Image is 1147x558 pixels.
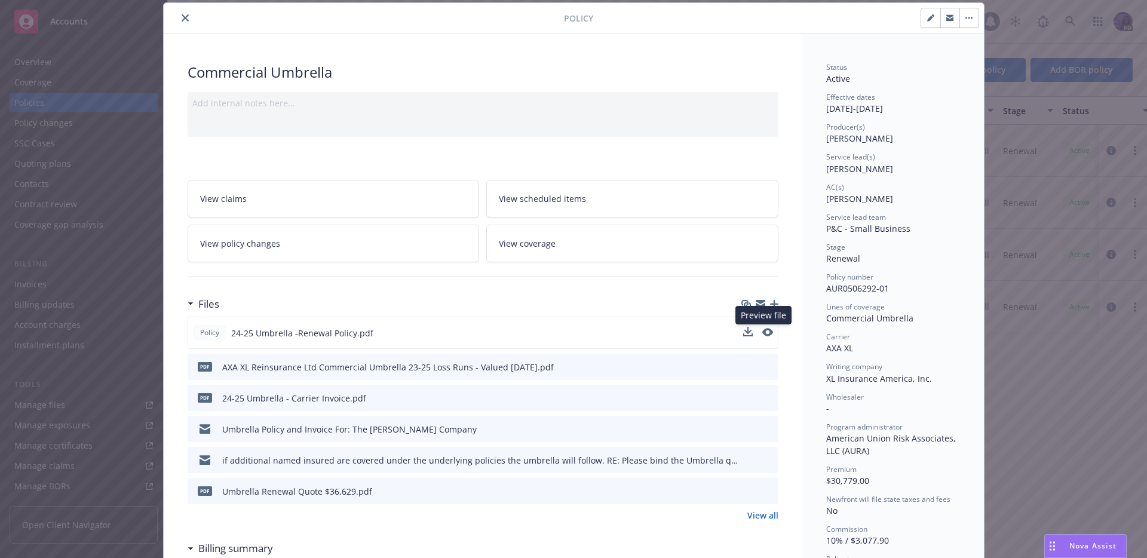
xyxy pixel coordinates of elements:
div: Add internal notes here... [192,97,774,109]
span: P&C - Small Business [826,223,910,234]
button: preview file [763,485,774,498]
a: View scheduled items [486,180,778,217]
span: Writing company [826,361,882,372]
span: Commission [826,524,867,534]
button: download file [744,454,753,467]
span: [PERSON_NAME] [826,163,893,174]
span: pdf [198,393,212,402]
span: - [826,403,829,414]
div: Preview file [735,306,792,324]
button: preview file [763,361,774,373]
span: XL Insurance America, Inc. [826,373,932,384]
div: 24-25 Umbrella - Carrier Invoice.pdf [222,392,366,404]
div: Files [188,296,219,312]
div: [DATE] - [DATE] [826,92,960,115]
span: pdf [198,362,212,371]
span: Wholesaler [826,392,864,402]
span: View policy changes [200,237,280,250]
div: AXA XL Reinsurance Ltd Commercial Umbrella 23-25 Loss Runs - Valued [DATE].pdf [222,361,554,373]
span: [PERSON_NAME] [826,133,893,144]
span: Policy [564,12,593,24]
span: Policy [198,327,222,338]
div: Drag to move [1045,535,1060,557]
span: Stage [826,242,845,252]
span: Lines of coverage [826,302,885,312]
button: preview file [763,423,774,436]
span: No [826,505,838,516]
button: close [178,11,192,25]
div: Umbrella Renewal Quote $36,629.pdf [222,485,372,498]
button: preview file [763,454,774,467]
span: Premium [826,464,857,474]
a: View coverage [486,225,778,262]
span: Program administrator [826,422,903,432]
span: View coverage [499,237,556,250]
button: download file [744,485,753,498]
div: if additional named insured are covered under the underlying policies the umbrella will follow. R... [222,454,739,467]
span: View claims [200,192,247,205]
span: Service lead team [826,212,886,222]
a: View policy changes [188,225,480,262]
span: American Union Risk Associates, LLC (AURA) [826,433,958,456]
span: 24-25 Umbrella -Renewal Policy.pdf [231,327,373,339]
h3: Billing summary [198,541,273,556]
span: Effective dates [826,92,875,102]
h3: Files [198,296,219,312]
button: preview file [762,328,773,336]
span: Nova Assist [1069,541,1117,551]
button: download file [743,327,753,339]
span: AC(s) [826,182,844,192]
div: Commercial Umbrella [188,62,778,82]
span: Renewal [826,253,860,264]
span: Newfront will file state taxes and fees [826,494,950,504]
span: 10% / $3,077.90 [826,535,889,546]
span: Commercial Umbrella [826,312,913,324]
div: Umbrella Policy and Invoice For: The [PERSON_NAME] Company [222,423,477,436]
button: download file [743,327,753,336]
div: Billing summary [188,541,273,556]
a: View all [747,509,778,522]
button: preview file [762,327,773,339]
span: [PERSON_NAME] [826,193,893,204]
button: download file [744,423,753,436]
span: Status [826,62,847,72]
button: Nova Assist [1044,534,1127,558]
span: Active [826,73,850,84]
span: Carrier [826,332,850,342]
button: preview file [763,392,774,404]
span: Policy number [826,272,873,282]
span: Producer(s) [826,122,865,132]
button: download file [744,361,753,373]
span: AUR0506292-01 [826,283,889,294]
a: View claims [188,180,480,217]
button: download file [744,392,753,404]
span: pdf [198,486,212,495]
span: View scheduled items [499,192,586,205]
span: AXA XL [826,342,853,354]
span: Service lead(s) [826,152,875,162]
span: $30,779.00 [826,475,869,486]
